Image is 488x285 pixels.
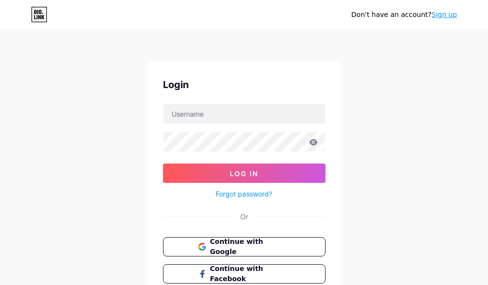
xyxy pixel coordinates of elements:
[210,237,290,257] span: Continue with Google
[163,237,325,256] button: Continue with Google
[230,169,258,178] span: Log In
[216,189,272,199] a: Forgot password?
[351,10,457,20] div: Don't have an account?
[240,211,248,222] div: Or
[210,264,290,284] span: Continue with Facebook
[163,104,325,123] input: Username
[431,11,457,18] a: Sign up
[163,77,325,92] div: Login
[163,264,325,284] button: Continue with Facebook
[163,164,325,183] button: Log In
